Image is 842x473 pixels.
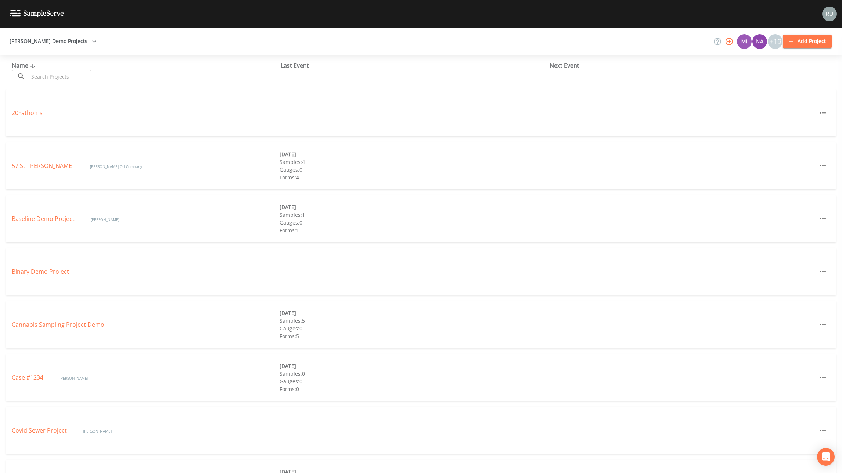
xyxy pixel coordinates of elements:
[12,426,68,434] a: Covid Sewer Project
[752,34,767,49] div: Nathan Tafelsky
[280,385,547,393] div: Forms: 0
[12,268,69,276] a: Binary Demo Project
[280,377,547,385] div: Gauges: 0
[280,219,547,226] div: Gauges: 0
[737,34,752,49] img: 5e5da87fc4ba91bdefc3437732e12161
[12,162,75,170] a: 57 St. [PERSON_NAME]
[280,362,547,370] div: [DATE]
[550,61,818,70] div: Next Event
[768,34,782,49] div: +19
[12,215,76,223] a: Baseline Demo Project
[280,211,547,219] div: Samples: 1
[12,320,104,329] a: Cannabis Sampling Project Demo
[12,61,37,69] span: Name
[817,448,835,466] div: Open Intercom Messenger
[822,7,837,21] img: a5c06d64ce99e847b6841ccd0307af82
[280,332,547,340] div: Forms: 5
[83,429,112,434] span: [PERSON_NAME]
[7,35,99,48] button: [PERSON_NAME] Demo Projects
[752,34,767,49] img: 2a55e4f43afd7cc12e315cd9220de6cb
[280,158,547,166] div: Samples: 4
[280,226,547,234] div: Forms: 1
[280,173,547,181] div: Forms: 4
[90,164,142,169] span: [PERSON_NAME] Oil Company
[12,109,43,117] a: 20Fathoms
[783,35,832,48] button: Add Project
[280,317,547,325] div: Samples: 5
[280,370,547,377] div: Samples: 0
[281,61,550,70] div: Last Event
[280,150,547,158] div: [DATE]
[737,34,752,49] div: Mike FRANKLIN
[10,10,64,17] img: logo
[280,325,547,332] div: Gauges: 0
[60,376,88,381] span: [PERSON_NAME]
[12,373,45,381] a: Case #1234
[280,309,547,317] div: [DATE]
[29,70,91,83] input: Search Projects
[91,217,119,222] span: [PERSON_NAME]
[280,203,547,211] div: [DATE]
[280,166,547,173] div: Gauges: 0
